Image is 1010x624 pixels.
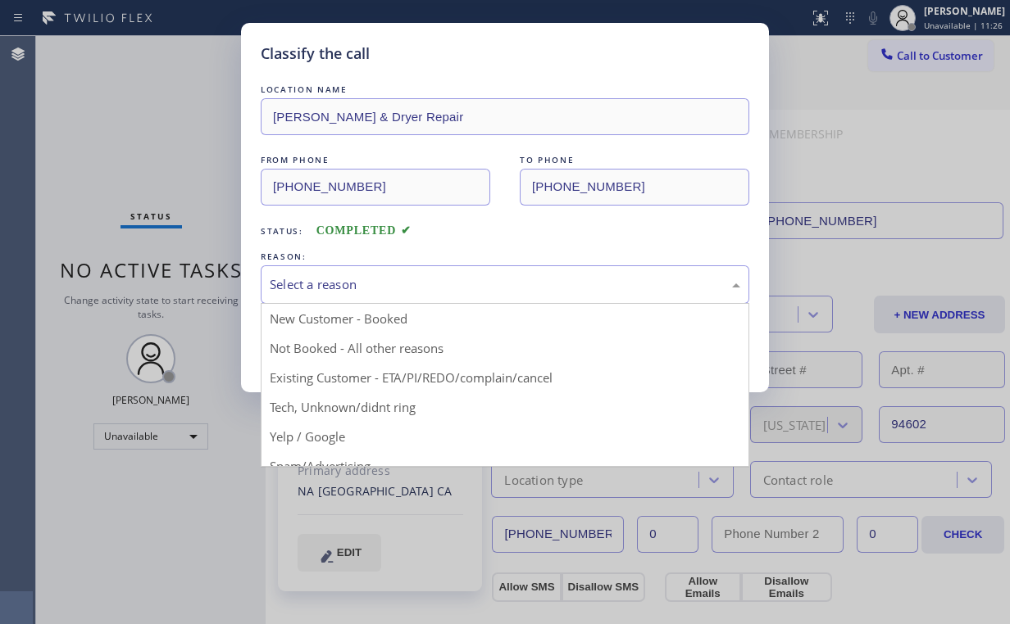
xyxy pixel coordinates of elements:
div: Spam/Advertising [262,451,748,481]
div: Tech, Unknown/didnt ring [262,392,748,422]
div: Existing Customer - ETA/PI/REDO/complain/cancel [262,363,748,392]
div: TO PHONE [520,151,749,169]
div: LOCATION NAME [261,81,749,98]
div: REASON: [261,248,749,265]
span: Status: [261,225,303,237]
span: COMPLETED [316,224,412,237]
div: New Customer - Booked [262,304,748,333]
div: Yelp / Google [262,422,748,451]
input: From phone [261,169,490,206]
div: Not Booked - All other reasons [262,333,748,363]
div: FROM PHONE [261,151,490,169]
input: To phone [520,169,749,206]
h5: Classify the call [261,43,370,65]
div: Select a reason [270,275,740,294]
